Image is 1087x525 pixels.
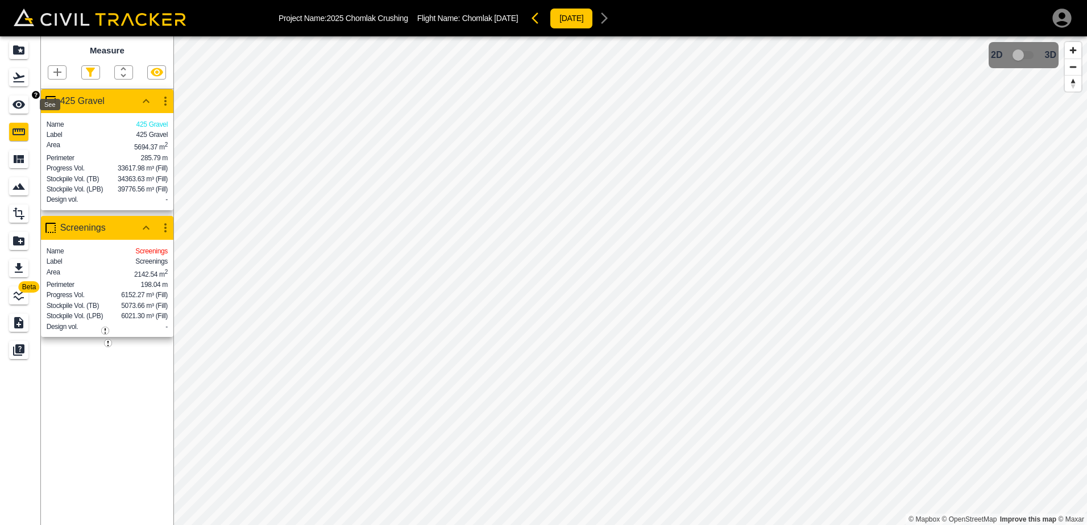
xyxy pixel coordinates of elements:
button: Zoom out [1065,59,1081,75]
span: Chomlak [DATE] [462,14,518,23]
button: [DATE] [550,8,593,29]
span: 2D [991,50,1002,60]
a: Map feedback [1000,515,1056,523]
a: Maxar [1058,515,1084,523]
p: Project Name: 2025 Chomlak Crushing [279,14,408,23]
div: See [40,99,60,110]
canvas: Map [173,36,1087,525]
img: Civil Tracker [14,9,186,26]
button: Zoom in [1065,42,1081,59]
span: 3D model not uploaded yet [1007,44,1040,66]
span: 3D [1045,50,1056,60]
a: Mapbox [908,515,940,523]
p: Flight Name: [417,14,518,23]
a: OpenStreetMap [942,515,997,523]
button: Reset bearing to north [1065,75,1081,91]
